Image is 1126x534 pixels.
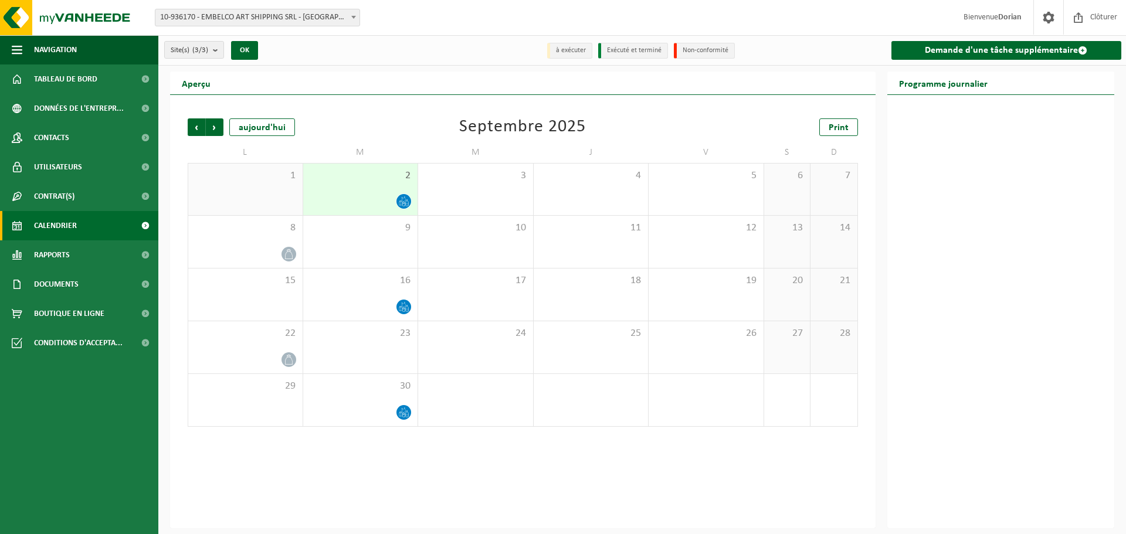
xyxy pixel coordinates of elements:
[155,9,360,26] span: 10-936170 - EMBELCO ART SHIPPING SRL - ETTERBEEK
[194,380,297,393] span: 29
[155,9,359,26] span: 10-936170 - EMBELCO ART SHIPPING SRL - ETTERBEEK
[674,43,735,59] li: Non-conformité
[816,169,851,182] span: 7
[540,222,643,234] span: 11
[194,274,297,287] span: 15
[194,169,297,182] span: 1
[34,64,97,94] span: Tableau de bord
[188,142,303,163] td: L
[816,274,851,287] span: 21
[34,270,79,299] span: Documents
[547,43,592,59] li: à exécuter
[816,327,851,340] span: 28
[540,327,643,340] span: 25
[206,118,223,136] span: Suivant
[770,274,805,287] span: 20
[34,94,124,123] span: Données de l'entrepr...
[998,13,1022,22] strong: Dorian
[34,211,77,240] span: Calendrier
[459,118,586,136] div: Septembre 2025
[170,72,222,94] h2: Aperçu
[309,169,412,182] span: 2
[810,142,857,163] td: D
[819,118,858,136] a: Print
[654,169,758,182] span: 5
[34,182,74,211] span: Contrat(s)
[231,41,258,60] button: OK
[34,123,69,152] span: Contacts
[770,222,805,234] span: 13
[764,142,811,163] td: S
[598,43,668,59] li: Exécuté et terminé
[770,169,805,182] span: 6
[303,142,419,163] td: M
[194,327,297,340] span: 22
[418,142,534,163] td: M
[171,42,208,59] span: Site(s)
[829,123,849,132] span: Print
[887,72,999,94] h2: Programme journalier
[164,41,224,59] button: Site(s)(3/3)
[34,35,77,64] span: Navigation
[891,41,1122,60] a: Demande d'une tâche supplémentaire
[34,152,82,182] span: Utilisateurs
[194,222,297,234] span: 8
[192,46,208,54] count: (3/3)
[188,118,205,136] span: Précédent
[34,299,104,328] span: Boutique en ligne
[424,274,527,287] span: 17
[424,327,527,340] span: 24
[424,169,527,182] span: 3
[34,240,70,270] span: Rapports
[309,327,412,340] span: 23
[649,142,764,163] td: V
[816,222,851,234] span: 14
[229,118,295,136] div: aujourd'hui
[309,274,412,287] span: 16
[309,380,412,393] span: 30
[309,222,412,234] span: 9
[540,274,643,287] span: 18
[770,327,805,340] span: 27
[654,274,758,287] span: 19
[34,328,123,358] span: Conditions d'accepta...
[540,169,643,182] span: 4
[424,222,527,234] span: 10
[654,222,758,234] span: 12
[534,142,649,163] td: J
[654,327,758,340] span: 26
